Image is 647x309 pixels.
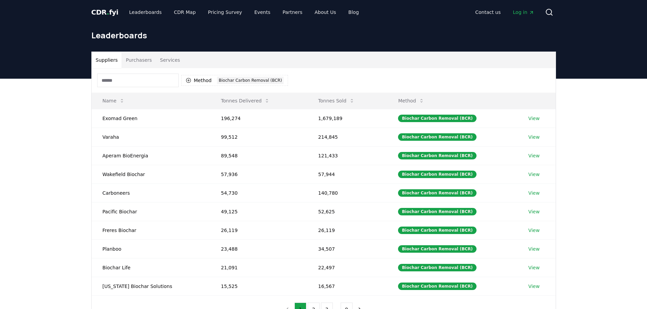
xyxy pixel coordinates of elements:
[92,128,210,146] td: Varaha
[210,146,307,165] td: 89,548
[181,75,288,86] button: MethodBiochar Carbon Removal (BCR)
[122,52,156,68] button: Purchasers
[216,94,275,108] button: Tonnes Delivered
[92,277,210,295] td: [US_STATE] Biochar Solutions
[398,115,476,122] div: Biochar Carbon Removal (BCR)
[210,239,307,258] td: 23,488
[91,7,119,17] a: CDR.fyi
[210,221,307,239] td: 26,119
[398,189,476,197] div: Biochar Carbon Removal (BCR)
[528,264,540,271] a: View
[528,246,540,252] a: View
[92,239,210,258] td: Planboo
[107,8,109,16] span: .
[92,109,210,128] td: Exomad Green
[210,202,307,221] td: 49,125
[307,146,388,165] td: 121,433
[398,152,476,159] div: Biochar Carbon Removal (BCR)
[249,6,276,18] a: Events
[398,171,476,178] div: Biochar Carbon Removal (BCR)
[528,283,540,290] a: View
[309,6,341,18] a: About Us
[210,109,307,128] td: 196,274
[528,152,540,159] a: View
[210,184,307,202] td: 54,730
[92,221,210,239] td: Freres Biochar
[513,9,534,16] span: Log in
[307,128,388,146] td: 214,845
[307,258,388,277] td: 22,497
[210,165,307,184] td: 57,936
[217,77,284,84] div: Biochar Carbon Removal (BCR)
[398,283,476,290] div: Biochar Carbon Removal (BCR)
[393,94,430,108] button: Method
[210,277,307,295] td: 15,525
[92,165,210,184] td: Wakefield Biochar
[210,258,307,277] td: 21,091
[92,202,210,221] td: Pacific Biochar
[528,190,540,196] a: View
[528,208,540,215] a: View
[398,208,476,215] div: Biochar Carbon Removal (BCR)
[307,221,388,239] td: 26,119
[92,52,122,68] button: Suppliers
[528,115,540,122] a: View
[124,6,364,18] nav: Main
[307,239,388,258] td: 34,507
[470,6,506,18] a: Contact us
[307,165,388,184] td: 57,944
[398,227,476,234] div: Biochar Carbon Removal (BCR)
[307,277,388,295] td: 16,567
[91,8,119,16] span: CDR fyi
[470,6,539,18] nav: Main
[398,245,476,253] div: Biochar Carbon Removal (BCR)
[528,171,540,178] a: View
[202,6,247,18] a: Pricing Survey
[313,94,360,108] button: Tonnes Sold
[398,264,476,271] div: Biochar Carbon Removal (BCR)
[92,146,210,165] td: Aperam BioEnergia
[124,6,167,18] a: Leaderboards
[92,184,210,202] td: Carboneers
[343,6,364,18] a: Blog
[398,133,476,141] div: Biochar Carbon Removal (BCR)
[91,30,556,41] h1: Leaderboards
[97,94,130,108] button: Name
[307,109,388,128] td: 1,679,189
[528,134,540,140] a: View
[277,6,308,18] a: Partners
[92,258,210,277] td: Biochar Life
[307,184,388,202] td: 140,780
[156,52,184,68] button: Services
[528,227,540,234] a: View
[307,202,388,221] td: 52,625
[168,6,201,18] a: CDR Map
[210,128,307,146] td: 99,512
[507,6,539,18] a: Log in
